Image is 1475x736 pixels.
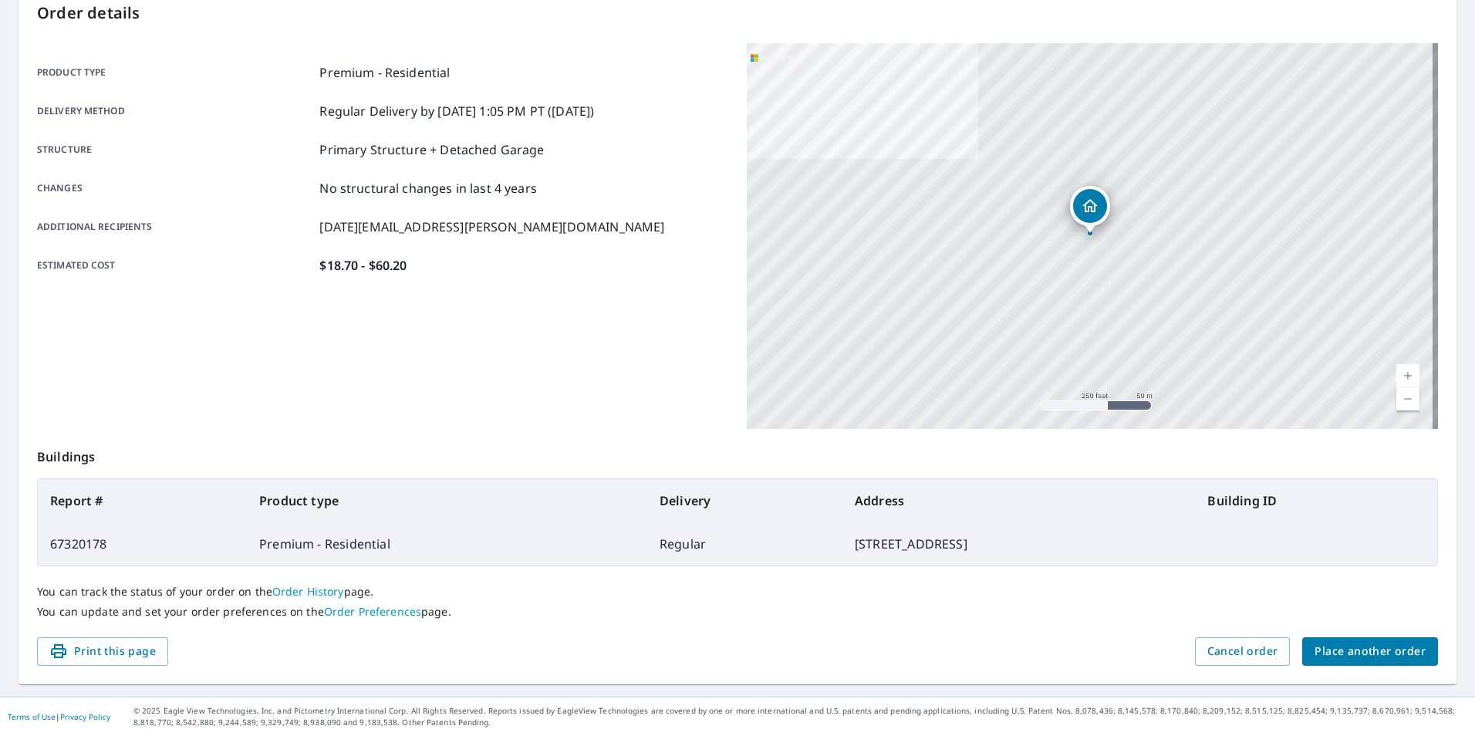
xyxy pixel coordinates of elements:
p: Additional recipients [37,218,313,236]
td: Regular [647,522,842,566]
th: Address [842,479,1195,522]
a: Terms of Use [8,711,56,722]
p: Primary Structure + Detached Garage [319,140,544,159]
span: Print this page [49,642,156,661]
p: [DATE][EMAIL_ADDRESS][PERSON_NAME][DOMAIN_NAME] [319,218,664,236]
th: Product type [247,479,647,522]
a: Order History [272,584,344,599]
p: | [8,712,110,721]
p: You can track the status of your order on the page. [37,585,1438,599]
button: Place another order [1302,637,1438,666]
div: Dropped pin, building 1, Residential property, 64 Melcon Dr Southington, CT 06489 [1070,186,1110,234]
p: Product type [37,63,313,82]
a: Current Level 17, Zoom In [1396,364,1419,387]
a: Current Level 17, Zoom Out [1396,387,1419,410]
a: Privacy Policy [60,711,110,722]
span: Place another order [1315,642,1426,661]
td: [STREET_ADDRESS] [842,522,1195,566]
th: Building ID [1195,479,1437,522]
p: Regular Delivery by [DATE] 1:05 PM PT ([DATE]) [319,102,594,120]
span: Cancel order [1207,642,1278,661]
button: Print this page [37,637,168,666]
p: $18.70 - $60.20 [319,256,407,275]
p: Buildings [37,429,1438,478]
button: Cancel order [1195,637,1291,666]
p: Estimated cost [37,256,313,275]
p: Premium - Residential [319,63,450,82]
th: Delivery [647,479,842,522]
td: 67320178 [38,522,247,566]
p: © 2025 Eagle View Technologies, Inc. and Pictometry International Corp. All Rights Reserved. Repo... [133,705,1467,728]
p: You can update and set your order preferences on the page. [37,605,1438,619]
p: Order details [37,2,1438,25]
p: Structure [37,140,313,159]
p: Delivery method [37,102,313,120]
th: Report # [38,479,247,522]
td: Premium - Residential [247,522,647,566]
p: Changes [37,179,313,198]
p: No structural changes in last 4 years [319,179,537,198]
a: Order Preferences [324,604,421,619]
